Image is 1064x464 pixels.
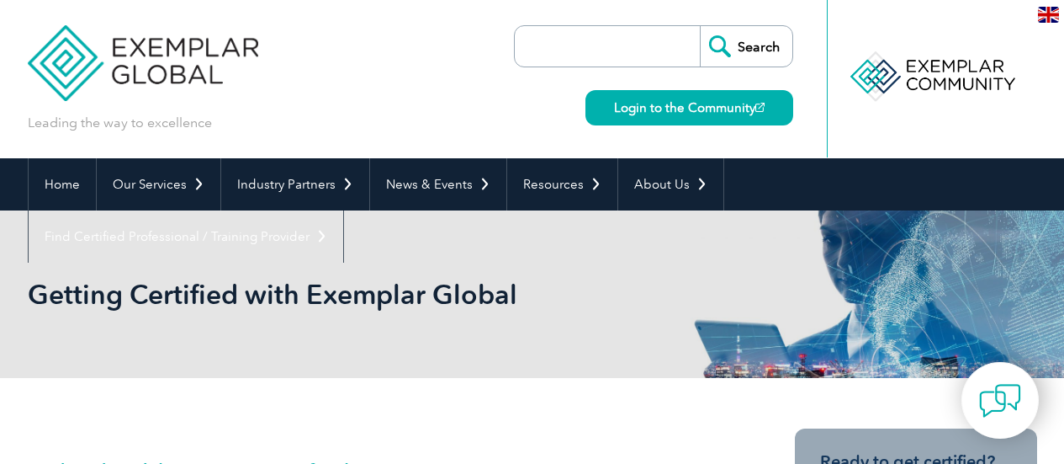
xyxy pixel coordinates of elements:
a: Resources [507,158,617,211]
a: News & Events [370,158,506,211]
img: open_square.png [755,103,765,112]
a: Our Services [97,158,220,211]
h1: Getting Certified with Exemplar Global [28,278,674,311]
a: Industry Partners [221,158,369,211]
a: Home [29,158,96,211]
img: en [1038,7,1059,23]
a: Login to the Community [585,90,793,125]
p: Leading the way to excellence [28,114,212,132]
a: About Us [618,158,723,211]
a: Find Certified Professional / Training Provider [29,211,343,263]
img: contact-chat.png [979,380,1021,422]
input: Search [700,26,792,67]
